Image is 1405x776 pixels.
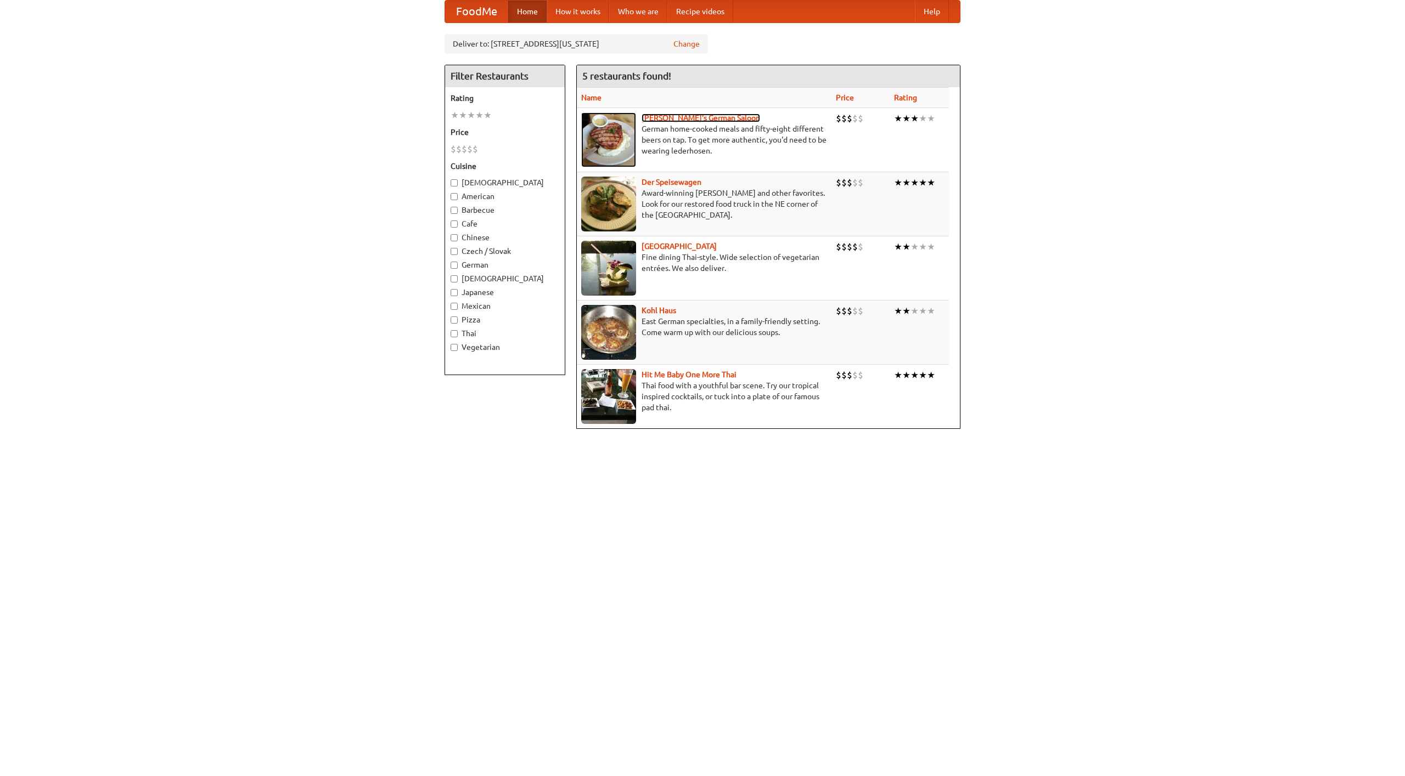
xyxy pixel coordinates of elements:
li: $ [858,305,863,317]
li: ★ [467,109,475,121]
li: ★ [919,369,927,381]
li: ★ [475,109,484,121]
label: [DEMOGRAPHIC_DATA] [451,273,559,284]
li: $ [847,112,852,124]
a: Who we are [609,1,667,22]
li: ★ [902,177,911,189]
p: East German specialties, in a family-friendly setting. Come warm up with our delicious soups. [581,316,827,338]
li: $ [836,177,841,189]
ng-pluralize: 5 restaurants found! [582,71,671,81]
li: $ [451,143,456,155]
input: Cafe [451,220,458,228]
a: Name [581,93,602,102]
h5: Rating [451,93,559,104]
input: Pizza [451,316,458,324]
a: [GEOGRAPHIC_DATA] [642,242,717,251]
input: Mexican [451,303,458,310]
li: $ [852,241,858,253]
a: Hit Me Baby One More Thai [642,370,737,379]
img: esthers.jpg [581,112,636,167]
a: Home [508,1,547,22]
label: German [451,259,559,270]
li: ★ [911,112,919,124]
li: ★ [919,177,927,189]
h5: Price [451,127,559,138]
label: Thai [451,328,559,339]
li: ★ [451,109,459,121]
input: German [451,262,458,269]
li: $ [858,112,863,124]
label: Pizza [451,314,559,325]
li: $ [858,369,863,381]
a: Kohl Haus [642,306,676,315]
li: $ [841,112,847,124]
li: $ [852,177,858,189]
li: $ [858,177,863,189]
li: $ [852,369,858,381]
label: Vegetarian [451,342,559,353]
a: Price [836,93,854,102]
input: Japanese [451,289,458,296]
li: ★ [894,241,902,253]
input: American [451,193,458,200]
li: $ [852,112,858,124]
label: Mexican [451,301,559,311]
li: ★ [911,369,919,381]
li: $ [841,177,847,189]
li: ★ [894,177,902,189]
label: Japanese [451,287,559,298]
a: Change [673,38,700,49]
a: How it works [547,1,609,22]
a: Rating [894,93,917,102]
a: FoodMe [445,1,508,22]
li: ★ [927,369,935,381]
li: ★ [902,305,911,317]
li: $ [462,143,467,155]
p: Thai food with a youthful bar scene. Try our tropical inspired cocktails, or tuck into a plate of... [581,380,827,413]
p: German home-cooked meals and fifty-eight different beers on tap. To get more authentic, you'd nee... [581,123,827,156]
li: ★ [484,109,492,121]
label: Barbecue [451,205,559,216]
input: [DEMOGRAPHIC_DATA] [451,275,458,282]
li: ★ [919,305,927,317]
label: Cafe [451,218,559,229]
li: ★ [927,241,935,253]
h5: Cuisine [451,161,559,172]
label: Czech / Slovak [451,246,559,257]
li: ★ [894,369,902,381]
label: American [451,191,559,202]
div: Deliver to: [STREET_ADDRESS][US_STATE] [445,34,708,54]
img: speisewagen.jpg [581,177,636,231]
input: Czech / Slovak [451,248,458,255]
li: $ [836,241,841,253]
li: ★ [911,305,919,317]
a: Der Speisewagen [642,178,701,186]
li: $ [858,241,863,253]
input: Chinese [451,234,458,241]
li: ★ [894,112,902,124]
li: ★ [927,177,935,189]
h4: Filter Restaurants [445,65,565,87]
label: Chinese [451,232,559,243]
li: $ [836,369,841,381]
li: ★ [927,112,935,124]
li: $ [847,241,852,253]
li: ★ [919,112,927,124]
li: $ [847,369,852,381]
li: ★ [459,109,467,121]
li: ★ [894,305,902,317]
img: babythai.jpg [581,369,636,424]
a: Recipe videos [667,1,733,22]
li: ★ [902,369,911,381]
li: $ [847,305,852,317]
input: Vegetarian [451,344,458,351]
b: [PERSON_NAME]'s German Saloon [642,114,760,122]
li: $ [847,177,852,189]
li: $ [836,112,841,124]
li: $ [473,143,478,155]
li: ★ [902,241,911,253]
